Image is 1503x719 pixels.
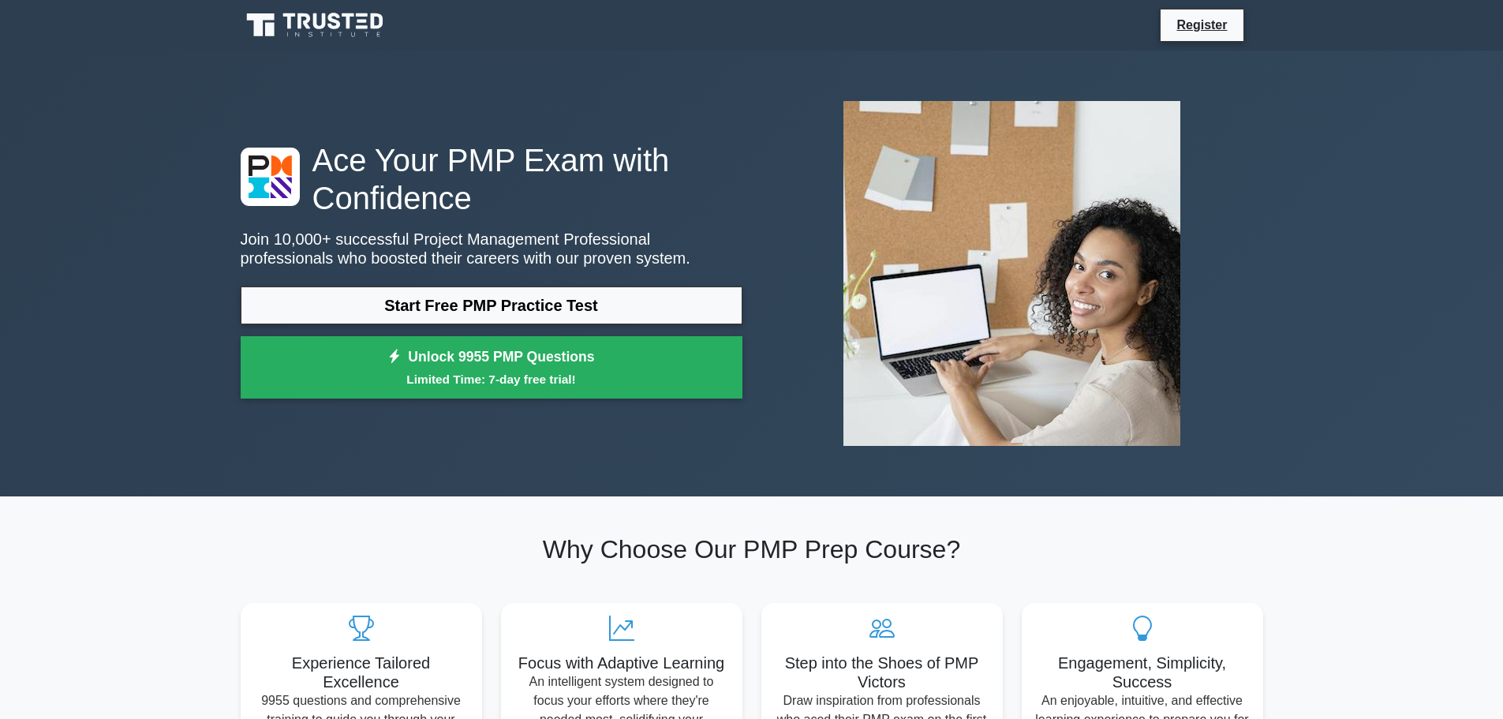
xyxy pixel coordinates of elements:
h5: Experience Tailored Excellence [253,653,469,691]
a: Unlock 9955 PMP QuestionsLimited Time: 7-day free trial! [241,336,742,399]
h5: Focus with Adaptive Learning [514,653,730,672]
h1: Ace Your PMP Exam with Confidence [241,141,742,217]
p: Join 10,000+ successful Project Management Professional professionals who boosted their careers w... [241,230,742,268]
a: Register [1167,15,1236,35]
a: Start Free PMP Practice Test [241,286,742,324]
h2: Why Choose Our PMP Prep Course? [241,534,1263,564]
h5: Step into the Shoes of PMP Victors [774,653,990,691]
h5: Engagement, Simplicity, Success [1034,653,1251,691]
small: Limited Time: 7-day free trial! [260,370,723,388]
